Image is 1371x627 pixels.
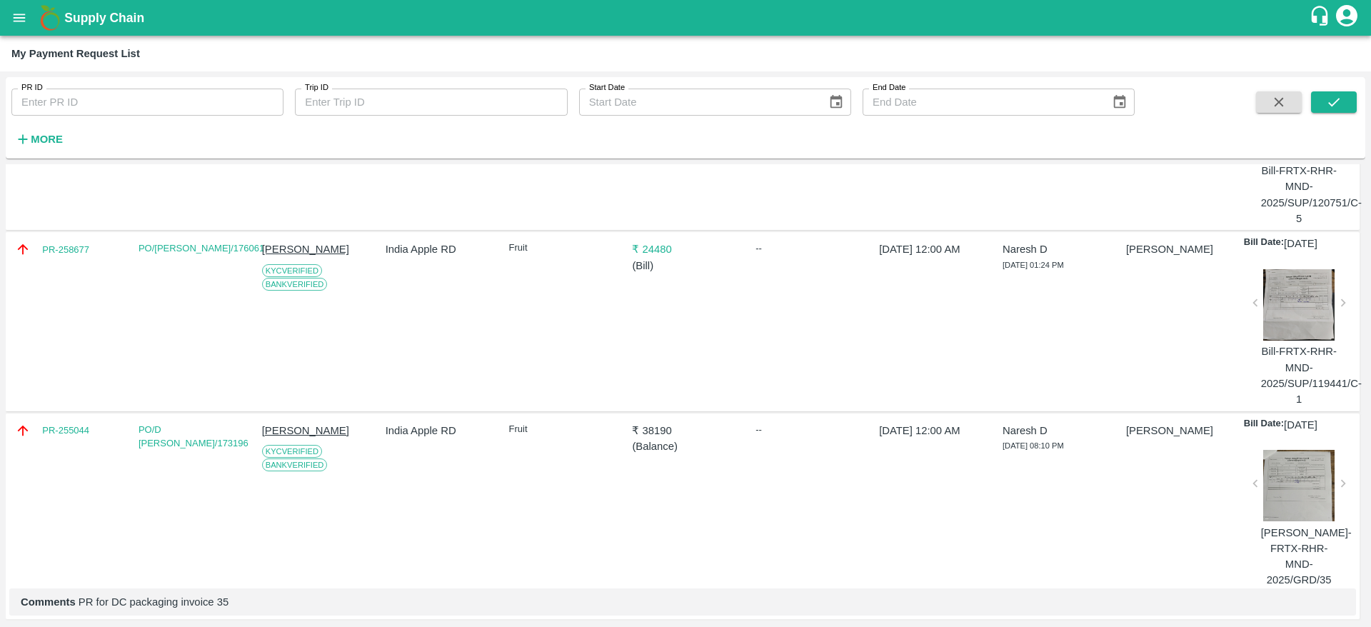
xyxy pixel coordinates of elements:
[262,241,368,257] p: [PERSON_NAME]
[262,458,328,471] span: Bank Verified
[11,44,140,63] div: My Payment Request List
[42,423,89,438] a: PR-255044
[1106,89,1133,116] button: Choose date
[21,82,43,94] label: PR ID
[262,445,322,458] span: KYC Verified
[1309,5,1334,31] div: customer-support
[1003,261,1064,269] span: [DATE] 01:24 PM
[262,278,328,291] span: Bank Verified
[632,241,738,257] p: ₹ 24480
[1244,417,1284,433] p: Bill Date:
[1261,525,1337,588] p: [PERSON_NAME]-FRTX-RHR-MND-2025/GRD/35
[1261,163,1337,226] p: Bill-FRTX-RHR-MND-2025/SUP/120751/C-5
[1126,423,1232,438] p: [PERSON_NAME]
[509,241,616,255] p: Fruit
[879,423,985,438] p: [DATE] 12:00 AM
[262,264,322,277] span: KYC Verified
[632,258,738,274] p: ( Bill )
[1003,241,1109,257] p: Naresh D
[386,241,492,257] p: India Apple RD
[879,241,985,257] p: [DATE] 12:00 AM
[823,89,850,116] button: Choose date
[386,423,492,438] p: India Apple RD
[509,423,616,436] p: Fruit
[262,423,368,438] p: [PERSON_NAME]
[11,89,283,116] input: Enter PR ID
[755,423,862,437] div: --
[589,82,625,94] label: Start Date
[295,89,567,116] input: Enter Trip ID
[1334,3,1360,33] div: account of current user
[1003,423,1109,438] p: Naresh D
[1244,236,1284,251] p: Bill Date:
[1003,441,1064,450] span: [DATE] 08:10 PM
[863,89,1100,116] input: End Date
[1284,236,1317,251] p: [DATE]
[139,243,264,254] a: PO/[PERSON_NAME]/176061
[1284,417,1317,433] p: [DATE]
[21,596,76,608] b: Comments
[42,243,89,257] a: PR-258677
[1261,343,1337,407] p: Bill-FRTX-RHR-MND-2025/SUP/119441/C-1
[64,11,144,25] b: Supply Chain
[579,89,817,116] input: Start Date
[3,1,36,34] button: open drawer
[755,241,862,256] div: --
[139,424,248,449] a: PO/D [PERSON_NAME]/173196
[11,127,66,151] button: More
[1126,241,1232,257] p: [PERSON_NAME]
[305,82,328,94] label: Trip ID
[36,4,64,32] img: logo
[873,82,905,94] label: End Date
[21,594,1345,610] p: PR for DC packaging invoice 35
[632,423,738,438] p: ₹ 38190
[64,8,1309,28] a: Supply Chain
[31,134,63,145] strong: More
[632,438,738,454] p: ( Balance )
